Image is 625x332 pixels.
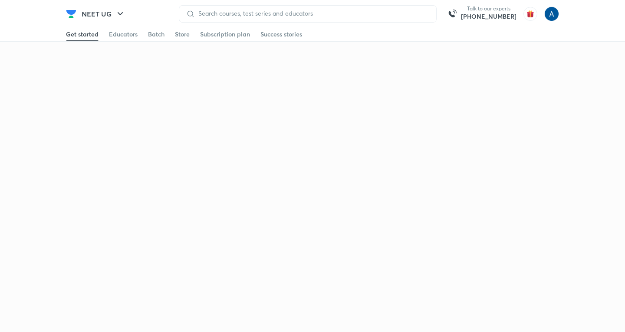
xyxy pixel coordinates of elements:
button: NEET UG [76,5,131,23]
div: Success stories [260,30,302,39]
a: Success stories [260,27,302,41]
img: avatar [523,7,537,21]
img: call-us [444,5,461,23]
a: Subscription plan [200,27,250,41]
a: Batch [148,27,164,41]
div: Store [175,30,190,39]
div: Educators [109,30,138,39]
a: [PHONE_NUMBER] [461,12,516,21]
img: Company Logo [66,9,76,19]
div: Batch [148,30,164,39]
a: Educators [109,27,138,41]
img: Anees Ahmed [544,7,559,21]
a: Get started [66,27,99,41]
div: Subscription plan [200,30,250,39]
div: Get started [66,30,99,39]
a: Store [175,27,190,41]
input: Search courses, test series and educators [195,10,429,17]
p: Talk to our experts [461,5,516,12]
